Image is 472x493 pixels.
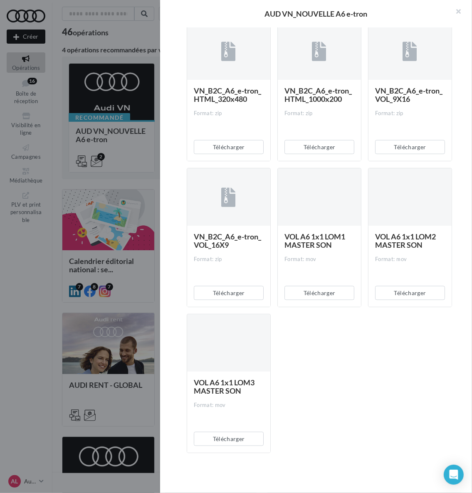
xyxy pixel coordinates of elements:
[375,286,445,300] button: Télécharger
[194,140,264,154] button: Télécharger
[284,140,354,154] button: Télécharger
[194,256,264,263] div: Format: zip
[375,86,442,104] span: VN_B2C_A6_e-tron_VOL_9X16
[284,86,352,104] span: VN_B2C_A6_e-tron_HTML_1000x200
[284,286,354,300] button: Télécharger
[194,402,264,409] div: Format: mov
[375,140,445,154] button: Télécharger
[375,110,445,117] div: Format: zip
[194,378,255,395] span: VOL A6 1x1 LOM3 MASTER SON
[194,110,264,117] div: Format: zip
[284,232,345,249] span: VOL A6 1x1 LOM1 MASTER SON
[284,256,354,263] div: Format: mov
[444,465,464,485] div: Open Intercom Messenger
[375,232,436,249] span: VOL A6 1x1 LOM2 MASTER SON
[194,286,264,300] button: Télécharger
[194,232,261,249] span: VN_B2C_A6_e-tron_VOL_16X9
[194,432,264,446] button: Télécharger
[284,110,354,117] div: Format: zip
[194,86,261,104] span: VN_B2C_A6_e-tron_HTML_320x480
[173,10,459,17] div: AUD VN_NOUVELLE A6 e-tron
[375,256,445,263] div: Format: mov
